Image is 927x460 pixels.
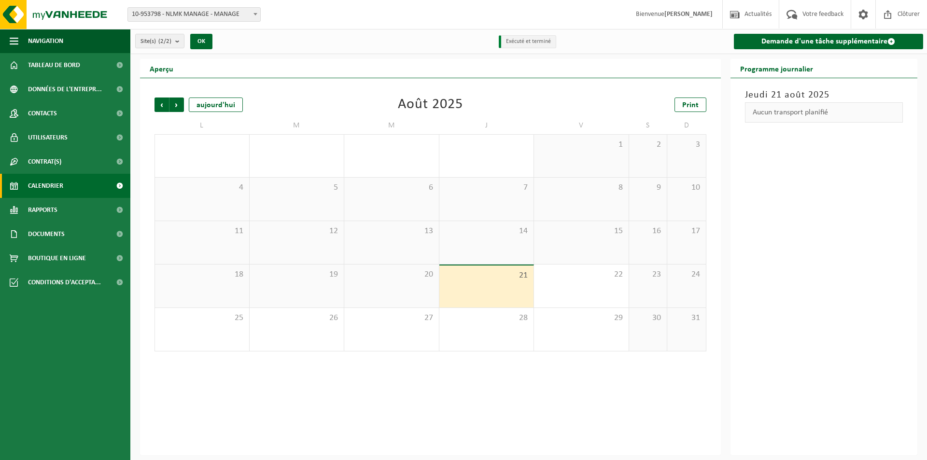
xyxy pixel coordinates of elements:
span: 20 [349,269,434,280]
span: 25 [160,313,244,323]
div: Août 2025 [398,98,463,112]
span: 22 [539,269,624,280]
span: Suivant [169,98,184,112]
span: 9 [634,182,662,193]
span: 6 [349,182,434,193]
td: L [154,117,250,134]
a: Print [674,98,706,112]
li: Exécuté et terminé [499,35,556,48]
span: 7 [444,182,529,193]
span: 28 [444,313,529,323]
span: 13 [349,226,434,237]
span: 23 [634,269,662,280]
span: 18 [160,269,244,280]
span: 31 [672,313,701,323]
span: 15 [539,226,624,237]
span: Calendrier [28,174,63,198]
span: 17 [672,226,701,237]
span: Documents [28,222,65,246]
span: 5 [254,182,339,193]
span: 24 [672,269,701,280]
span: 12 [254,226,339,237]
span: Rapports [28,198,57,222]
span: 30 [634,313,662,323]
span: 4 [160,182,244,193]
td: S [629,117,668,134]
span: Print [682,101,699,109]
td: M [344,117,439,134]
span: Site(s) [140,34,171,49]
span: Utilisateurs [28,125,68,150]
h2: Programme journalier [730,59,823,78]
count: (2/2) [158,38,171,44]
h3: Jeudi 21 août 2025 [745,88,903,102]
span: 8 [539,182,624,193]
div: Aucun transport planifié [745,102,903,123]
span: Contacts [28,101,57,125]
span: Conditions d'accepta... [28,270,101,294]
span: 14 [444,226,529,237]
span: Tableau de bord [28,53,80,77]
span: Boutique en ligne [28,246,86,270]
button: OK [190,34,212,49]
td: D [667,117,706,134]
span: 1 [539,139,624,150]
td: V [534,117,629,134]
strong: [PERSON_NAME] [664,11,713,18]
span: 10 [672,182,701,193]
span: Contrat(s) [28,150,61,174]
span: 26 [254,313,339,323]
span: 10-953798 - NLMK MANAGE - MANAGE [128,8,260,21]
span: Données de l'entrepr... [28,77,102,101]
h2: Aperçu [140,59,183,78]
span: 3 [672,139,701,150]
span: 11 [160,226,244,237]
a: Demande d'une tâche supplémentaire [734,34,924,49]
td: M [250,117,345,134]
span: 10-953798 - NLMK MANAGE - MANAGE [127,7,261,22]
span: 27 [349,313,434,323]
span: Navigation [28,29,63,53]
button: Site(s)(2/2) [135,34,184,48]
span: 21 [444,270,529,281]
span: 16 [634,226,662,237]
span: 2 [634,139,662,150]
span: 19 [254,269,339,280]
td: J [439,117,534,134]
span: Précédent [154,98,169,112]
div: aujourd'hui [189,98,243,112]
span: 29 [539,313,624,323]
